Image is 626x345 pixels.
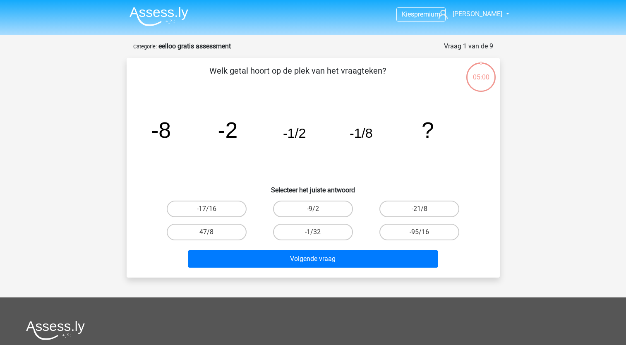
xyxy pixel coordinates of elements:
[218,117,237,142] tspan: -2
[379,201,459,217] label: -21/8
[465,62,496,82] div: 05:00
[133,43,157,50] small: Categorie:
[273,201,353,217] label: -9/2
[402,10,414,18] span: Kies
[151,117,171,142] tspan: -8
[167,224,247,240] label: 47/8
[130,7,188,26] img: Assessly
[273,224,353,240] label: -1/32
[350,126,373,141] tspan: -1/8
[140,65,456,89] p: Welk getal hoort op de plek van het vraagteken?
[379,224,459,240] label: -95/16
[283,126,306,141] tspan: -1/2
[444,41,493,51] div: Vraag 1 van de 9
[435,9,503,19] a: [PERSON_NAME]
[397,9,445,20] a: Kiespremium
[140,180,487,194] h6: Selecteer het juiste antwoord
[158,42,231,50] strong: eelloo gratis assessment
[453,10,502,18] span: [PERSON_NAME]
[422,117,434,142] tspan: ?
[167,201,247,217] label: -17/16
[188,250,438,268] button: Volgende vraag
[26,321,85,340] img: Assessly logo
[414,10,440,18] span: premium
